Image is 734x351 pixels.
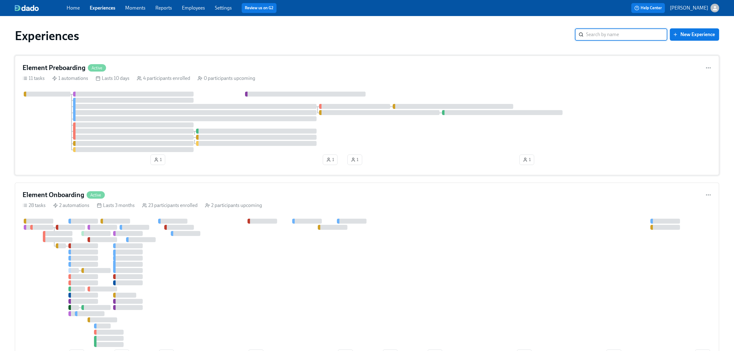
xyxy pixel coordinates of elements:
button: 1 [519,155,534,165]
button: Review us on G2 [242,3,277,13]
span: 1 [523,157,531,163]
button: [PERSON_NAME] [670,4,719,12]
div: 0 participants upcoming [198,75,255,82]
a: Moments [125,5,146,11]
div: Lasts 10 days [96,75,129,82]
a: Element PreboardingActive11 tasks 1 automations Lasts 10 days 4 participants enrolled 0 participa... [15,56,719,175]
a: Settings [215,5,232,11]
div: 1 automations [52,75,88,82]
span: Help Center [634,5,662,11]
span: 1 [351,157,359,163]
span: Active [87,193,105,197]
h1: Experiences [15,28,79,43]
a: dado [15,5,67,11]
div: Lasts 3 months [97,202,135,209]
button: 1 [323,155,338,165]
h4: Element Onboarding [23,190,84,200]
a: Home [67,5,80,11]
h4: Element Preboarding [23,63,85,72]
div: 2 automations [53,202,89,209]
button: New Experience [670,28,719,41]
a: Experiences [90,5,115,11]
p: [PERSON_NAME] [670,5,708,11]
div: 23 participants enrolled [142,202,198,209]
div: 11 tasks [23,75,45,82]
div: 4 participants enrolled [137,75,190,82]
a: Employees [182,5,205,11]
span: New Experience [674,31,715,38]
span: 1 [326,157,334,163]
button: 1 [150,155,165,165]
input: Search by name [586,28,667,41]
a: Reports [155,5,172,11]
div: 28 tasks [23,202,46,209]
span: Active [88,66,106,70]
div: 2 participants upcoming [205,202,262,209]
img: dado [15,5,39,11]
button: Help Center [631,3,665,13]
span: 1 [154,157,162,163]
a: Review us on G2 [245,5,273,11]
button: 1 [347,155,362,165]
